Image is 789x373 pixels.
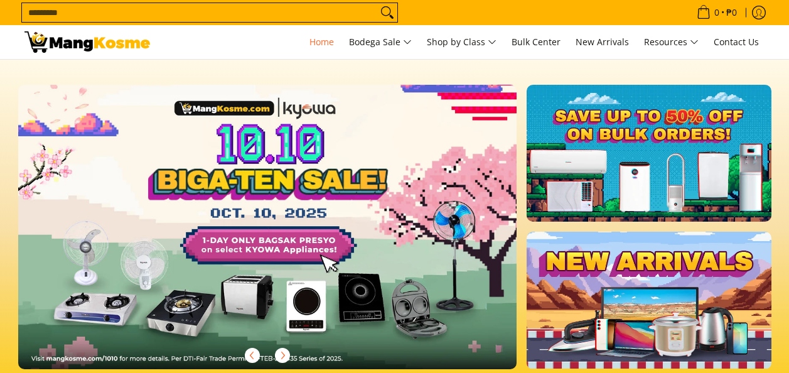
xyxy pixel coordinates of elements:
[644,35,699,50] span: Resources
[707,25,765,59] a: Contact Us
[714,36,759,48] span: Contact Us
[239,342,266,369] button: Previous
[343,25,418,59] a: Bodega Sale
[693,6,741,19] span: •
[309,36,334,48] span: Home
[569,25,635,59] a: New Arrivals
[724,8,739,17] span: ₱0
[269,342,296,369] button: Next
[303,25,340,59] a: Home
[24,31,150,53] img: Mang Kosme: Your Home Appliances Warehouse Sale Partner!
[163,25,765,59] nav: Main Menu
[576,36,629,48] span: New Arrivals
[421,25,503,59] a: Shop by Class
[377,3,397,22] button: Search
[638,25,705,59] a: Resources
[512,36,561,48] span: Bulk Center
[505,25,567,59] a: Bulk Center
[712,8,721,17] span: 0
[427,35,496,50] span: Shop by Class
[349,35,412,50] span: Bodega Sale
